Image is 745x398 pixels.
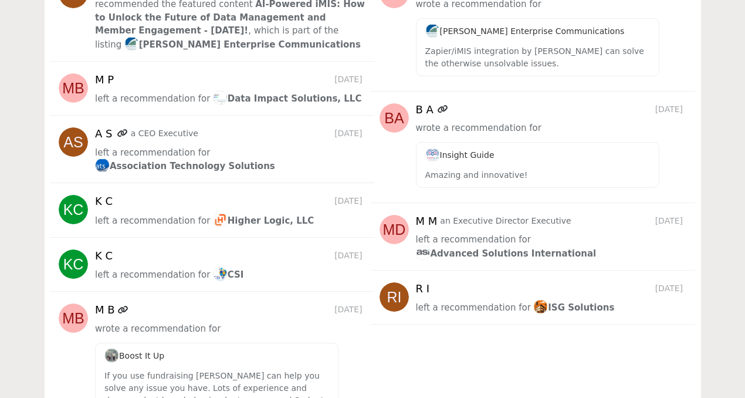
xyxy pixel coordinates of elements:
[124,36,139,51] img: image
[104,348,119,363] img: image
[440,218,571,230] p: an Executive Director Executive
[533,302,548,317] img: image
[416,237,531,248] span: left a recommendation for
[95,159,275,174] a: imageAssociation Technology Solutions
[416,285,435,298] h5: R I
[104,351,164,360] span: Boost It Up
[95,303,115,316] h5: M B
[425,29,625,39] a: image[PERSON_NAME] Enterprise Communications
[425,29,625,39] span: [PERSON_NAME] Enterprise Communications
[131,127,198,140] p: a CEO Executive
[334,249,365,262] span: [DATE]
[416,2,541,12] span: wrote a recommendation for
[213,267,228,281] img: image
[213,215,314,226] span: Higher Logic, LLC
[213,268,244,282] a: imageCSI
[59,73,88,103] img: avtar-image
[416,126,541,136] span: wrote a recommendation for
[95,323,221,334] span: wrote a recommendation for
[59,303,88,333] img: avtar-image
[425,150,440,165] img: image
[416,218,438,231] h5: M M
[213,269,244,280] span: CSI
[95,195,114,208] h5: K C
[425,48,650,73] p: Zapier/iMIS integration by [PERSON_NAME] can solve the otherwise unsolvable issues.
[334,195,365,207] span: [DATE]
[655,285,686,298] span: [DATE]
[533,303,614,318] a: imageISG Solutions
[655,218,686,230] span: [DATE]
[95,161,275,171] span: Association Technology Solutions
[380,285,409,315] img: avtar-image
[416,305,531,316] span: left a recommendation for
[416,106,435,119] h5: B A
[59,127,88,157] img: avtar-image
[416,251,597,262] span: Advanced Solutions International
[655,106,686,119] span: [DATE]
[213,90,228,105] img: image
[380,106,409,136] img: avtar-image
[59,195,88,224] img: avtar-image
[213,93,362,104] span: Data Impact Solutions, LLC
[416,249,597,264] a: imageAdvanced Solutions International
[124,39,361,50] span: [PERSON_NAME] Enterprise Communications
[95,127,114,140] h5: A S
[425,172,650,184] p: Amazing and innovative!
[334,73,365,86] span: [DATE]
[124,38,361,52] a: image[PERSON_NAME] Enterprise Communications
[334,303,365,316] span: [DATE]
[95,158,110,173] img: image
[95,215,210,226] span: left a recommendation for
[213,214,314,228] a: imageHigher Logic, LLC
[425,26,440,41] img: image
[95,73,114,86] h5: M P
[213,213,228,227] img: image
[95,269,210,280] span: left a recommendation for
[95,147,210,158] span: left a recommendation for
[533,305,614,316] span: ISG Solutions
[104,351,164,360] a: imageBoost It Up
[425,153,495,163] span: Insight Guide
[425,153,495,163] a: imageInsight Guide
[213,92,362,106] a: imageData Impact Solutions, LLC
[334,127,365,140] span: [DATE]
[95,93,210,104] span: left a recommendation for
[380,218,409,247] img: avtar-image
[95,249,114,262] h5: K C
[416,248,431,263] img: image
[59,249,88,279] img: avtar-image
